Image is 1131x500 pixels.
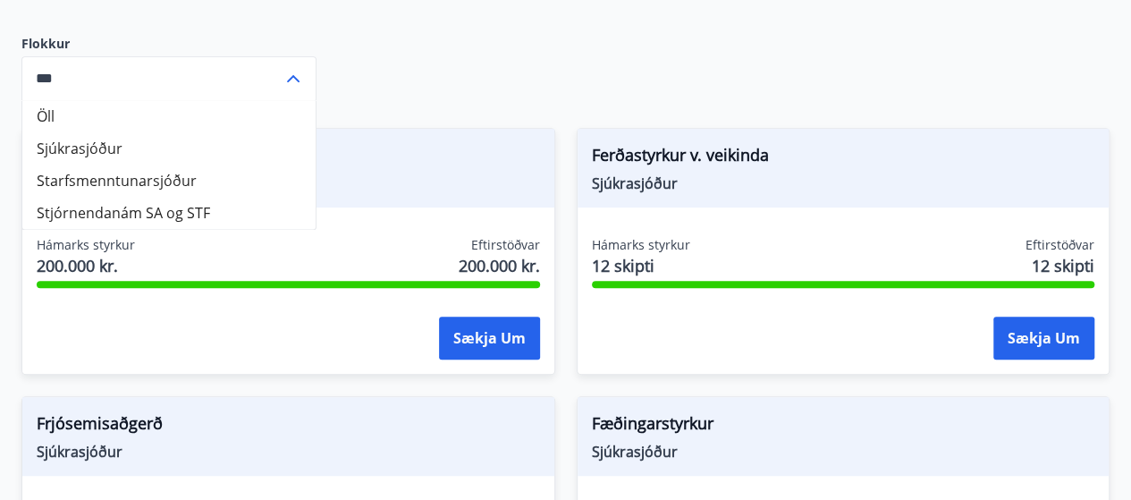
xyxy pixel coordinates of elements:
span: 12 skipti [1032,254,1094,277]
span: Sjúkrasjóður [592,442,1095,462]
span: Hámarks styrkur [592,236,690,254]
span: 200.000 kr. [37,254,135,277]
li: Stjórnendanám SA og STF [22,197,316,229]
li: Sjúkrasjóður [22,132,316,165]
span: Eftirstöðvar [1025,236,1094,254]
li: Starfsmenntunarsjóður [22,165,316,197]
span: Hámarks styrkur [37,236,135,254]
span: Frjósemisaðgerð [37,411,540,442]
span: Fæðingarstyrkur [592,411,1095,442]
button: Sækja um [993,317,1094,360]
span: Sjúkrasjóður [592,174,1095,193]
span: Eftirstöðvar [471,236,540,254]
label: Flokkur [21,35,317,53]
li: Öll [22,100,316,132]
span: Ferðastyrkur v. veikinda [592,143,1095,174]
span: 200.000 kr. [459,254,540,277]
span: 12 skipti [592,254,690,277]
button: Sækja um [439,317,540,360]
span: Sjúkrasjóður [37,442,540,462]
